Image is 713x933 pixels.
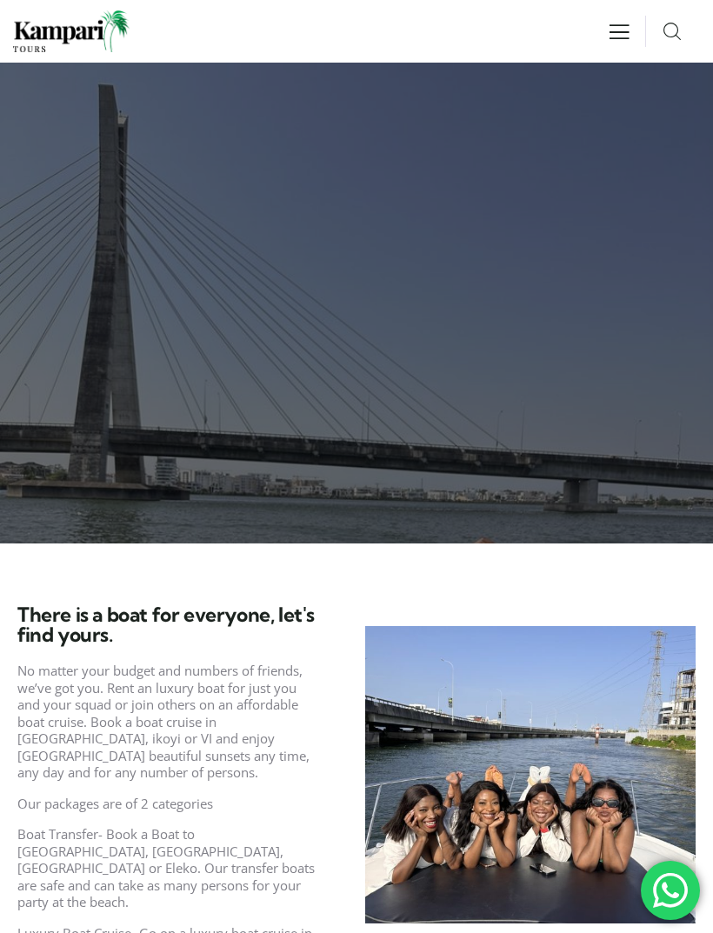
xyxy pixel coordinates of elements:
img: Affordable boat cruise [365,626,696,923]
p: Boat Transfer- Book a Boat to [GEOGRAPHIC_DATA], [GEOGRAPHIC_DATA], [GEOGRAPHIC_DATA] or Eleko. O... [17,826,322,911]
p: Our packages are of 2 categories [17,796,322,813]
img: Home [13,10,130,52]
p: No matter your budget and numbers of friends, we’ve got you. Rent an luxury boat for just you and... [17,663,322,782]
div: 'Get [641,861,700,920]
h3: There is a boat for everyone, let's find yours. [17,605,348,645]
